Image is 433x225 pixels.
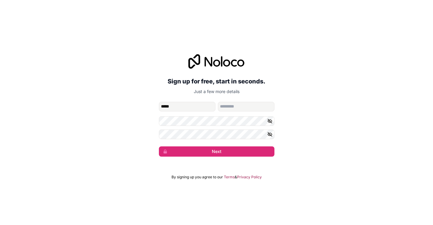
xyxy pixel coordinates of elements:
span: By signing up you agree to our [172,175,223,180]
button: Next [159,146,274,157]
input: family-name [218,102,274,111]
a: Privacy Policy [237,175,262,180]
h2: Sign up for free, start in seconds. [159,76,274,87]
a: Terms [224,175,235,180]
input: given-name [159,102,215,111]
input: Password [159,116,274,126]
span: & [235,175,237,180]
p: Just a few more details [159,89,274,95]
input: Confirm password [159,130,274,139]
